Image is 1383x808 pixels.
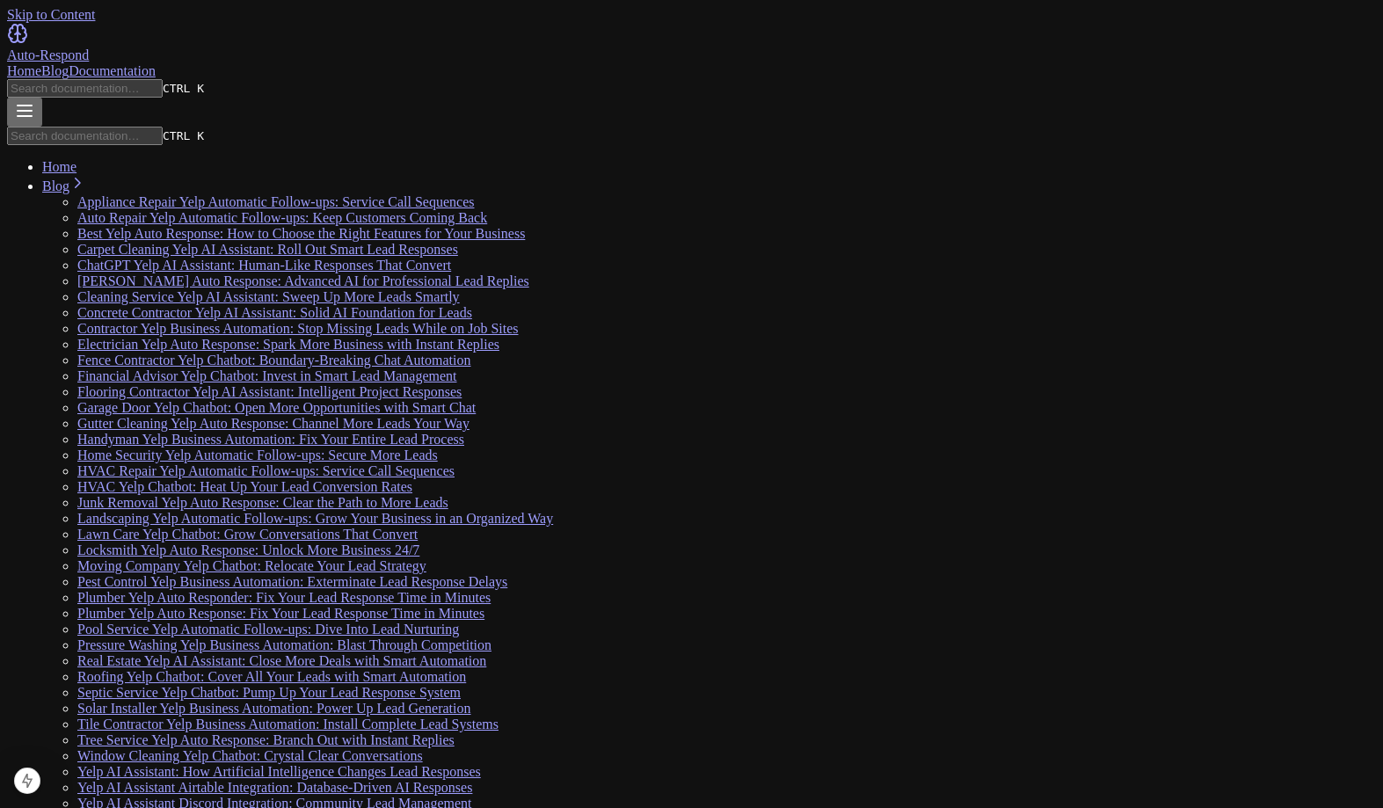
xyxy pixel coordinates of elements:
a: Carpet Cleaning Yelp AI Assistant: Roll Out Smart Lead Responses [77,242,458,257]
a: Appliance Repair Yelp Automatic Follow-ups: Service Call Sequences [77,194,474,209]
a: Pool Service Yelp Automatic Follow-ups: Dive Into Lead Nurturing [77,622,459,637]
a: Junk Removal Yelp Auto Response: Clear the Path to More Leads [77,495,448,510]
a: Solar Installer Yelp Business Automation: Power Up Lead Generation [77,701,471,716]
a: Home page [7,23,1376,63]
a: Real Estate Yelp AI Assistant: Close More Deals with Smart Automation [77,653,486,668]
a: Plumber Yelp Auto Response: Fix Your Lead Response Time in Minutes [77,606,484,621]
a: Financial Advisor Yelp Chatbot: Invest in Smart Lead Management [77,368,457,383]
a: Auto Repair Yelp Automatic Follow-ups: Keep Customers Coming Back [77,210,487,225]
a: Home Security Yelp Automatic Follow-ups: Secure More Leads [77,448,438,462]
a: Best Yelp Auto Response: How to Choose the Right Features for Your Business [77,226,525,241]
a: Electrician Yelp Auto Response: Spark More Business with Instant Replies [77,337,499,352]
a: Handyman Yelp Business Automation: Fix Your Entire Lead Process [77,432,464,447]
a: Yelp AI Assistant: How Artificial Intelligence Changes Lead Responses [77,764,481,779]
a: Documentation [69,63,156,78]
a: Skip to Content [7,7,95,22]
a: [PERSON_NAME] Auto Response: Advanced AI for Professional Lead Replies [77,273,529,288]
input: Search documentation… [7,79,163,98]
a: Moving Company Yelp Chatbot: Relocate Your Lead Strategy [77,558,426,573]
a: Contractor Yelp Business Automation: Stop Missing Leads While on Job Sites [77,321,519,336]
a: Tile Contractor Yelp Business Automation: Install Complete Lead Systems [77,717,499,732]
a: Landscaping Yelp Automatic Follow-ups: Grow Your Business in an Organized Way [77,511,553,526]
a: Pest Control Yelp Business Automation: Exterminate Lead Response Delays [77,574,507,589]
a: Lawn Care Yelp Chatbot: Grow Conversations That Convert [77,527,418,542]
a: Tree Service Yelp Auto Response: Branch Out with Instant Replies [77,732,455,747]
a: Blog [42,178,85,193]
input: Search documentation… [7,127,163,145]
a: HVAC Repair Yelp Automatic Follow-ups: Service Call Sequences [77,463,455,478]
div: Auto-Respond [7,47,1376,63]
a: Plumber Yelp Auto Responder: Fix Your Lead Response Time in Minutes [77,590,491,605]
a: Gutter Cleaning Yelp Auto Response: Channel More Leads Your Way [77,416,469,431]
kbd: CTRL K [163,82,204,95]
a: Flooring Contractor Yelp AI Assistant: Intelligent Project Responses [77,384,462,399]
a: HVAC Yelp Chatbot: Heat Up Your Lead Conversion Rates [77,479,412,494]
a: Fence Contractor Yelp Chatbot: Boundary-Breaking Chat Automation [77,353,471,368]
a: Cleaning Service Yelp AI Assistant: Sweep Up More Leads Smartly [77,289,460,304]
kbd: CTRL K [163,129,204,142]
a: ChatGPT Yelp AI Assistant: Human-Like Responses That Convert [77,258,451,273]
a: Home [7,63,41,78]
button: Menu [7,98,42,127]
a: Septic Service Yelp Chatbot: Pump Up Your Lead Response System [77,685,461,700]
a: Pressure Washing Yelp Business Automation: Blast Through Competition [77,637,491,652]
a: Roofing Yelp Chatbot: Cover All Your Leads with Smart Automation [77,669,466,684]
a: Blog [41,63,69,78]
a: Window Cleaning Yelp Chatbot: Crystal Clear Conversations [77,748,423,763]
a: Garage Door Yelp Chatbot: Open More Opportunities with Smart Chat [77,400,476,415]
a: Yelp AI Assistant Airtable Integration: Database-Driven AI Responses [77,780,472,795]
a: Locksmith Yelp Auto Response: Unlock More Business 24/7 [77,542,419,557]
a: Concrete Contractor Yelp AI Assistant: Solid AI Foundation for Leads [77,305,472,320]
a: Home [42,159,76,174]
